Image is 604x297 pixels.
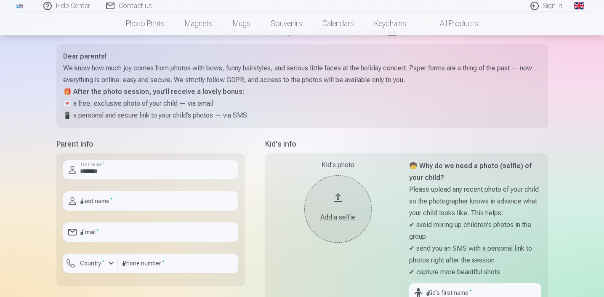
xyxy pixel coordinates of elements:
div: Add a selfie [313,212,363,222]
div: Kid's photo [272,160,404,170]
a: Magnets [175,12,223,35]
a: Calendars [312,12,364,35]
strong: Dear parents! [63,52,106,60]
p: We know how much joy comes from photos with bows, funny hairstyles, and serious little faces at t... [63,62,541,86]
h5: Kid's info [265,138,548,150]
label: Country [77,259,108,268]
p: Please upload any recent photo of your child so the photographer knows in advance what your child... [409,184,541,219]
a: Photo prints [116,12,175,35]
button: Country* [63,254,118,273]
a: Keychains [364,12,416,35]
a: Souvenirs [261,12,312,35]
a: All products [416,12,488,35]
strong: 🧒 Why do we need a photo (selfie) of your child? [409,162,532,182]
strong: 🎁 After the photo session, you’ll receive a lovely bonus: [63,88,244,96]
p: ✔ send you an SMS with a personal link to photos right after the session [409,243,541,266]
h5: Parent info [56,138,245,150]
p: 💌 a free, exclusive photo of your child — via email [63,98,541,110]
p: 📱 a personal and secure link to your child’s photos — via SMS [63,110,541,121]
p: ✔ capture more beautiful shots [409,266,541,278]
button: Add a selfie [304,175,372,243]
p: ✔ avoid mixing up children's photos in the group [409,219,541,243]
img: /fa3 [15,3,24,8]
a: Mugs [223,12,261,35]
